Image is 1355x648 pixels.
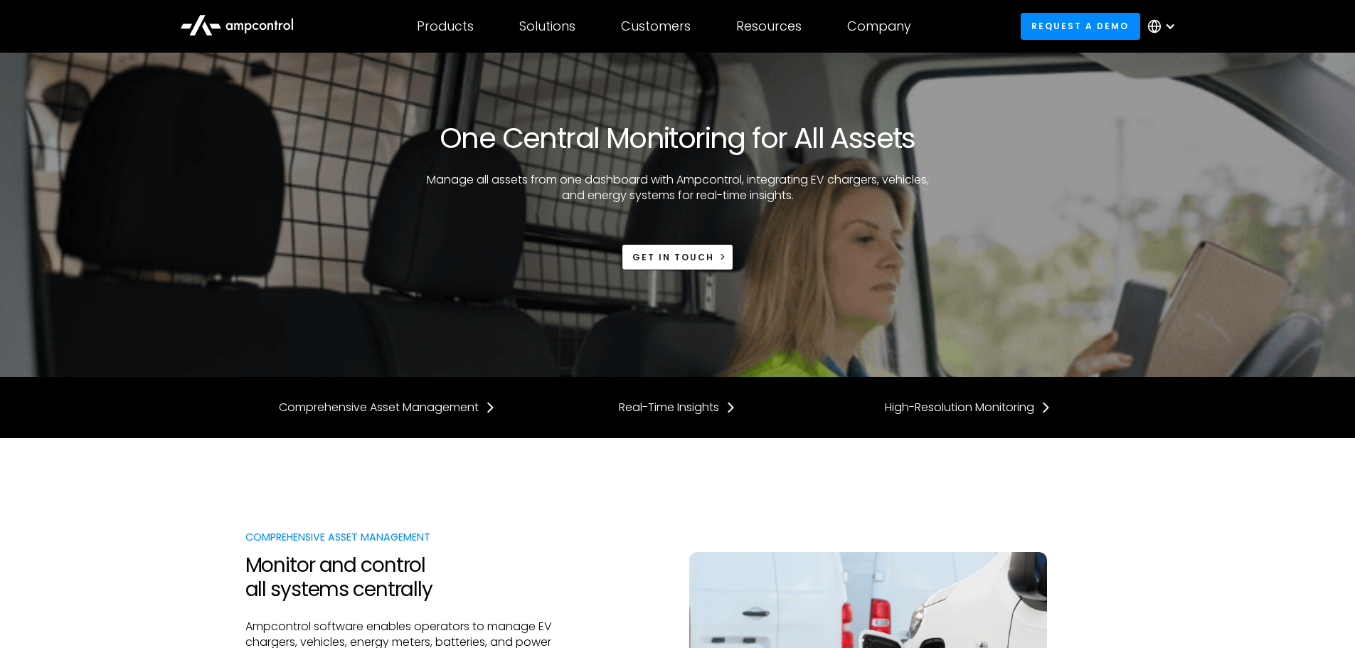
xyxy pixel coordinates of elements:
[417,18,474,34] div: Products
[885,400,1051,415] a: High-Resolution Monitoring
[736,18,802,34] div: Resources
[245,553,583,601] h2: Monitor and control all systems centrally
[632,251,714,264] div: Get in touch
[885,400,1034,415] div: High-Resolution Monitoring
[245,529,583,545] div: Comprehensive Asset Management
[621,18,691,34] div: Customers
[279,400,496,415] a: Comprehensive Asset Management
[279,400,479,415] div: Comprehensive Asset Management
[440,121,915,155] h1: One Central Monitoring for All Assets
[619,400,736,415] a: Real-Time Insights
[519,18,575,34] div: Solutions
[1021,13,1140,39] a: Request a demo
[622,244,734,270] a: Get in touch
[619,400,719,415] div: Real-Time Insights
[847,18,911,34] div: Company
[418,172,937,204] p: Manage all assets from one dashboard with Ampcontrol, integrating EV chargers, vehicles, and ener...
